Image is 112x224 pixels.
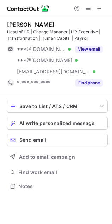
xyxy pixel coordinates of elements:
button: AI write personalized message [7,117,108,130]
button: Send email [7,134,108,146]
button: save-profile-one-click [7,100,108,113]
img: ContactOut v5.3.10 [7,4,49,13]
div: Save to List / ATS / CRM [19,104,95,109]
button: Find work email [7,167,108,177]
button: Reveal Button [75,46,103,53]
span: Send email [19,137,46,143]
span: AI write personalized message [19,120,94,126]
span: Find work email [18,169,105,176]
button: Reveal Button [75,79,103,86]
span: [EMAIL_ADDRESS][DOMAIN_NAME] [17,68,90,75]
span: Add to email campaign [19,154,75,160]
span: Notes [18,183,105,190]
span: ***@[DOMAIN_NAME] [17,57,73,64]
button: Notes [7,182,108,191]
button: Add to email campaign [7,151,108,163]
div: Head of HR | Change Manager | HR Executive | Transformation | Human Capital | Payroll [7,29,108,41]
div: [PERSON_NAME] [7,21,54,28]
span: ***@[DOMAIN_NAME] [17,46,66,52]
